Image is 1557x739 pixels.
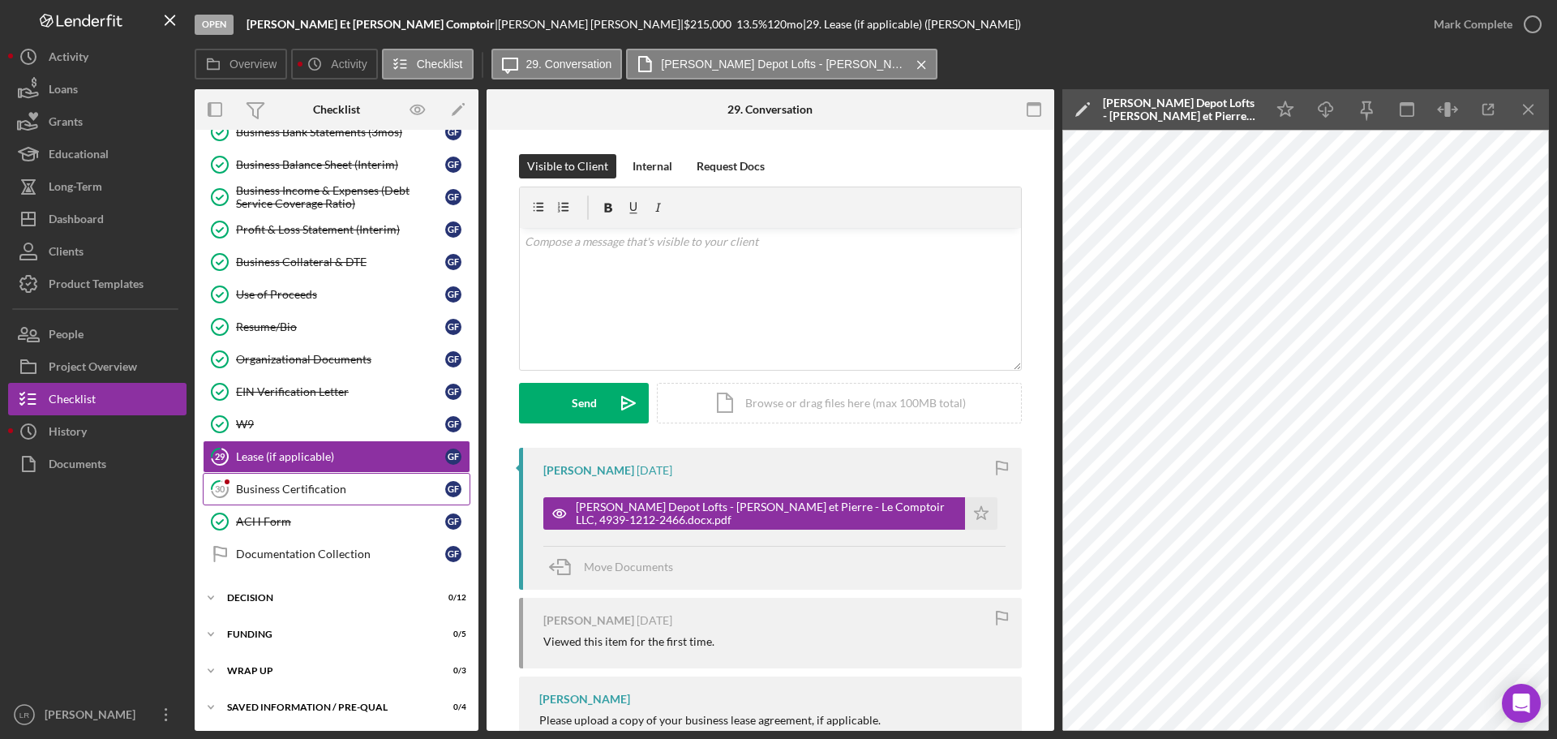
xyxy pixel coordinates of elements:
div: Documentation Collection [236,548,445,561]
button: Clients [8,235,187,268]
button: Loans [8,73,187,105]
a: Educational [8,138,187,170]
div: Request Docs [697,154,765,178]
div: Checklist [313,103,360,116]
div: G F [445,416,461,432]
label: [PERSON_NAME] Depot Lofts - [PERSON_NAME] et Pierre - Le Comptoir LLC, 4939-1212-2466.docx.pdf [661,58,904,71]
button: Internal [624,154,680,178]
button: [PERSON_NAME] Depot Lofts - [PERSON_NAME] et Pierre - Le Comptoir LLC, 4939-1212-2466.docx.pdf [543,497,997,530]
button: Mark Complete [1418,8,1549,41]
div: 0 / 3 [437,666,466,676]
tspan: 30 [215,483,225,494]
div: G F [445,189,461,205]
div: Send [572,383,597,423]
div: Business Balance Sheet (Interim) [236,158,445,171]
span: Move Documents [584,560,673,574]
div: 0 / 4 [437,702,466,712]
div: 29. Conversation [727,103,813,116]
button: [PERSON_NAME] Depot Lofts - [PERSON_NAME] et Pierre - Le Comptoir LLC, 4939-1212-2466.docx.pdf [626,49,937,79]
button: Visible to Client [519,154,616,178]
div: W9 [236,418,445,431]
text: LR [19,711,29,720]
div: Clients [49,235,84,272]
a: Dashboard [8,203,187,235]
button: Product Templates [8,268,187,300]
button: LR[PERSON_NAME] [8,698,187,731]
a: Profit & Loss Statement (Interim)GF [203,213,470,246]
div: Dashboard [49,203,104,239]
div: | [247,18,498,31]
div: People [49,318,84,354]
div: G F [445,157,461,173]
b: [PERSON_NAME] Et [PERSON_NAME] Comptoir [247,17,495,31]
div: Viewed this item for the first time. [543,635,714,648]
div: G F [445,319,461,335]
button: Checklist [8,383,187,415]
div: Visible to Client [527,154,608,178]
a: 29Lease (if applicable)GF [203,440,470,473]
div: G F [445,449,461,465]
a: EIN Verification LetterGF [203,376,470,408]
div: Lease (if applicable) [236,450,445,463]
button: Project Overview [8,350,187,383]
div: Business Income & Expenses (Debt Service Coverage Ratio) [236,184,445,210]
a: Business Bank Statements (3mos)GF [203,116,470,148]
div: Profit & Loss Statement (Interim) [236,223,445,236]
button: Documents [8,448,187,480]
button: Activity [291,49,377,79]
button: Checklist [382,49,474,79]
div: Documents [49,448,106,484]
div: 13.5 % [736,18,767,31]
a: Long-Term [8,170,187,203]
div: Product Templates [49,268,144,304]
div: G F [445,384,461,400]
tspan: 29 [215,451,225,462]
div: G F [445,513,461,530]
div: G F [445,481,461,497]
div: G F [445,254,461,270]
div: G F [445,546,461,562]
label: Activity [331,58,367,71]
button: 29. Conversation [491,49,623,79]
div: G F [445,124,461,140]
a: Organizational DocumentsGF [203,343,470,376]
div: [PERSON_NAME] [PERSON_NAME] | [498,18,684,31]
div: Open Intercom Messenger [1502,684,1541,723]
a: 30Business CertificationGF [203,473,470,505]
div: Loans [49,73,78,110]
div: Mark Complete [1434,8,1512,41]
div: History [49,415,87,452]
a: ACH FormGF [203,505,470,538]
label: Overview [229,58,277,71]
div: Business Certification [236,483,445,496]
div: Checklist [49,383,96,419]
div: Business Bank Statements (3mos) [236,126,445,139]
div: | 29. Lease (if applicable) ([PERSON_NAME]) [803,18,1021,31]
div: Project Overview [49,350,137,387]
div: Educational [49,138,109,174]
button: Grants [8,105,187,138]
time: 2025-08-24 14:14 [637,614,672,627]
div: [PERSON_NAME] [543,464,634,477]
div: Business Collateral & DTE [236,256,445,269]
span: $215,000 [684,17,731,31]
time: 2025-08-30 16:29 [637,464,672,477]
button: Move Documents [543,547,689,587]
a: Business Collateral & DTEGF [203,246,470,278]
button: History [8,415,187,448]
div: Resume/Bio [236,320,445,333]
div: Decision [227,593,426,603]
button: Overview [195,49,287,79]
button: Request Docs [688,154,773,178]
div: 0 / 12 [437,593,466,603]
label: 29. Conversation [526,58,612,71]
div: Activity [49,41,88,77]
a: People [8,318,187,350]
